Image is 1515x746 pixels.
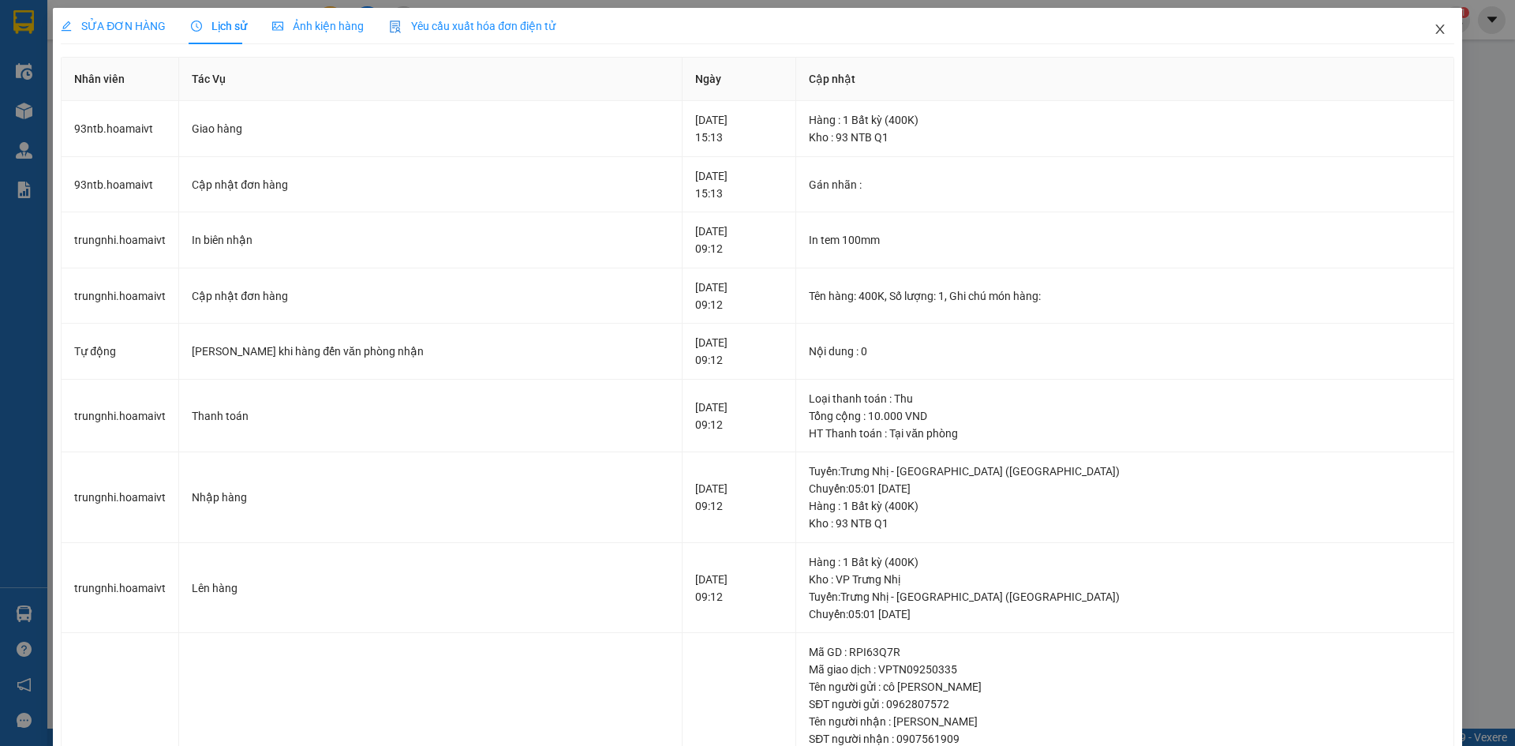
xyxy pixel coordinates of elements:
div: Tên hàng: , Số lượng: , Ghi chú món hàng: [809,287,1441,305]
div: Lên hàng [192,579,669,597]
div: [DATE] 15:13 [695,167,783,202]
div: Hàng : 1 Bất kỳ (400K) [809,553,1441,571]
img: icon [389,21,402,33]
span: close [1434,23,1446,36]
span: Lịch sử [191,20,247,32]
td: trungnhi.hoamaivt [62,543,179,634]
div: SĐT người gửi : 0962807572 [809,695,1441,713]
td: Tự động [62,324,179,380]
span: Ảnh kiện hàng [272,20,364,32]
span: clock-circle [191,21,202,32]
div: Tên người gửi : cô [PERSON_NAME] [809,678,1441,695]
div: Nhập hàng [192,489,669,506]
span: 1 [938,290,945,302]
div: In tem 100mm [809,231,1441,249]
div: Nội dung : 0 [809,343,1441,360]
div: Mã GD : RPI63Q7R [809,643,1441,661]
div: Giao hàng [192,120,669,137]
th: Cập nhật [796,58,1454,101]
div: [PERSON_NAME] khi hàng đến văn phòng nhận [192,343,669,360]
div: Kho : VP Trưng Nhị [809,571,1441,588]
div: [DATE] 09:12 [695,334,783,369]
div: Kho : 93 NTB Q1 [809,129,1441,146]
div: [DATE] 09:12 [695,571,783,605]
div: In biên nhận [192,231,669,249]
button: Close [1418,8,1462,52]
div: HT Thanh toán : Tại văn phòng [809,425,1441,442]
div: Cập nhật đơn hàng [192,176,669,193]
div: Thanh toán [192,407,669,425]
div: Loại thanh toán : Thu [809,390,1441,407]
td: trungnhi.hoamaivt [62,380,179,453]
span: SỬA ĐƠN HÀNG [61,20,166,32]
span: Yêu cầu xuất hóa đơn điện tử [389,20,555,32]
span: edit [61,21,72,32]
div: Tuyến : Trưng Nhị - [GEOGRAPHIC_DATA] ([GEOGRAPHIC_DATA]) Chuyến: 05:01 [DATE] [809,588,1441,623]
span: 400K [858,290,885,302]
div: Kho : 93 NTB Q1 [809,515,1441,532]
div: [DATE] 09:12 [695,480,783,515]
td: trungnhi.hoamaivt [62,268,179,324]
th: Ngày [683,58,796,101]
span: picture [272,21,283,32]
div: [DATE] 09:12 [695,279,783,313]
th: Nhân viên [62,58,179,101]
div: [DATE] 09:12 [695,399,783,433]
td: trungnhi.hoamaivt [62,452,179,543]
td: 93ntb.hoamaivt [62,157,179,213]
div: Cập nhật đơn hàng [192,287,669,305]
div: Gán nhãn : [809,176,1441,193]
div: Hàng : 1 Bất kỳ (400K) [809,111,1441,129]
div: Mã giao dịch : VPTN09250335 [809,661,1441,678]
div: Tổng cộng : 10.000 VND [809,407,1441,425]
td: 93ntb.hoamaivt [62,101,179,157]
th: Tác Vụ [179,58,683,101]
div: Hàng : 1 Bất kỳ (400K) [809,497,1441,515]
div: Tuyến : Trưng Nhị - [GEOGRAPHIC_DATA] ([GEOGRAPHIC_DATA]) Chuyến: 05:01 [DATE] [809,463,1441,497]
div: [DATE] 15:13 [695,111,783,146]
div: [DATE] 09:12 [695,223,783,257]
div: Tên người nhận : [PERSON_NAME] [809,713,1441,730]
td: trungnhi.hoamaivt [62,212,179,268]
